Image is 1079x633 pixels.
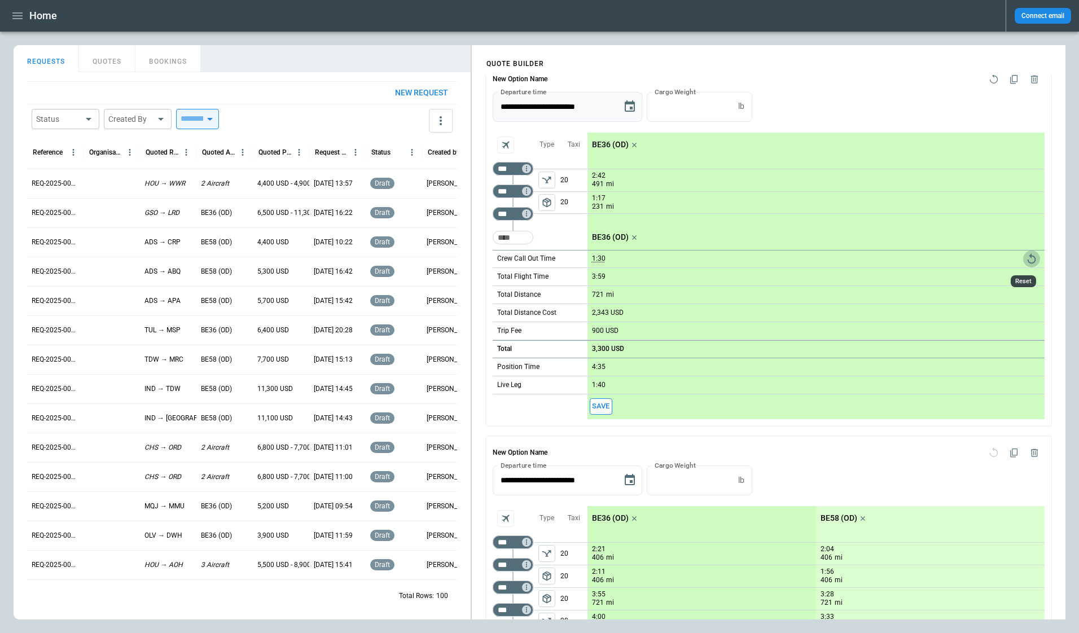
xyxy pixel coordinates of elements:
p: 6,500 USD - 11,300 USD [257,208,330,218]
span: draft [372,326,392,334]
p: 2:21 [592,545,606,553]
p: BE58 (OD) [821,513,857,523]
div: Not found [493,162,533,175]
p: 900 USD [592,327,619,335]
p: 406 [821,553,832,562]
p: 20 [560,169,587,191]
div: Quoted Aircraft [202,148,235,156]
div: Too short [493,207,533,221]
p: BE58 (OD) [201,384,232,394]
span: draft [372,385,392,393]
p: 20 [560,565,587,587]
p: 721 [592,598,604,608]
div: Reference [33,148,63,156]
p: TUL → MSP [144,326,181,335]
p: [PERSON_NAME] [427,531,474,540]
p: BE36 (OD) [201,502,232,511]
span: draft [372,414,392,422]
p: BE58 (OD) [201,355,232,364]
p: [DATE] 16:22 [314,208,353,218]
span: Reset quote option [984,443,1004,463]
p: [DATE] 15:13 [314,355,353,364]
p: 3:33 [821,613,834,621]
button: BOOKINGS [135,45,201,72]
p: 2 Aircraft [201,472,229,482]
span: Delete quote option [1024,443,1045,463]
span: Aircraft selection [497,137,514,153]
button: Quoted Price column menu [292,145,306,160]
p: [PERSON_NAME] [427,267,474,276]
p: 4:00 [592,613,606,621]
p: mi [835,598,843,608]
h6: New Option Name [493,443,547,463]
p: Total Flight Time [497,272,549,282]
p: mi [835,575,843,585]
div: Too short [493,184,533,198]
button: left aligned [538,568,555,584]
p: 2 Aircraft [201,443,229,452]
span: draft [372,531,392,539]
button: Status column menu [405,145,419,160]
p: REQ-2025-000244 [32,414,79,423]
button: left aligned [538,545,555,562]
div: Status [36,113,81,125]
span: draft [372,267,392,275]
button: Choose date, selected date is Aug 14, 2025 [619,95,641,118]
p: Live Leg [497,380,521,390]
div: Organisation [89,148,122,156]
p: 5,200 USD [257,502,289,511]
p: 1:30 [592,254,606,263]
span: Save this aircraft quote and copy details to clipboard [590,398,612,415]
p: 5,500 USD - 8,900 USD [257,560,326,570]
p: ADS → CRP [144,238,181,247]
p: REQ-2025-000243 [32,443,79,452]
p: [PERSON_NAME] [427,326,474,335]
p: [PERSON_NAME] [427,443,474,452]
label: Departure time [501,87,547,96]
p: [DATE] 15:42 [314,296,353,306]
p: [DATE] 10:22 [314,238,353,247]
p: IND → TDW [144,384,181,394]
p: BE58 (OD) [201,238,232,247]
p: [DATE] 15:41 [314,560,353,570]
p: 4,400 USD [257,238,289,247]
div: Too short [493,231,533,244]
p: GSO → LRD [144,208,179,218]
button: Reference column menu [66,145,81,160]
h6: New Option Name [493,69,547,90]
span: Type of sector [538,613,555,630]
p: 1:56 [821,568,834,576]
p: [DATE] 09:54 [314,502,353,511]
button: Save [590,398,612,415]
h4: QUOTE BUILDER [473,48,558,73]
span: Duplicate quote option [1004,443,1024,463]
p: 3,300 USD [592,345,624,353]
div: Created by [428,148,460,156]
span: package_2 [541,197,552,208]
p: [PERSON_NAME] [427,384,474,394]
div: Not found [493,535,533,549]
p: mi [606,179,614,189]
p: REQ-2025-000251 [32,208,79,218]
span: draft [372,443,392,451]
p: REQ-2025-000246 [32,355,79,364]
p: [PERSON_NAME] [427,179,474,188]
span: draft [372,473,392,481]
p: 6,800 USD - 7,700 USD [257,472,326,482]
span: draft [372,238,392,246]
p: Taxi [568,513,580,523]
span: Aircraft selection [497,510,514,527]
p: BE36 (OD) [201,531,232,540]
p: 406 [592,575,604,585]
p: 3 Aircraft [201,560,229,570]
p: 2:11 [592,568,606,576]
p: BE36 (OD) [201,326,232,335]
p: [DATE] 13:57 [314,179,353,188]
p: Total Distance Cost [497,308,556,318]
p: REQ-2025-000250 [32,238,79,247]
p: REQ-2025-000252 [32,179,79,188]
button: QUOTES [79,45,135,72]
p: mi [606,575,614,585]
p: REQ-2025-000247 [32,326,79,335]
p: 406 [592,553,604,562]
